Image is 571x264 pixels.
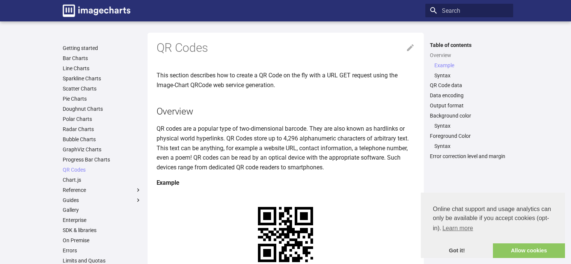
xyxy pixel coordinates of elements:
a: Chart.js [63,177,142,183]
a: Polar Charts [63,116,142,122]
a: allow cookies [493,243,565,258]
a: Output format [430,102,509,109]
a: Error correction level and margin [430,153,509,160]
span: Online chat support and usage analytics can only be available if you accept cookies (opt-in). [433,205,553,234]
a: Image-Charts documentation [60,2,133,20]
div: cookieconsent [421,193,565,258]
nav: Overview [430,62,509,79]
a: Getting started [63,45,142,51]
a: SDK & libraries [63,227,142,234]
input: Search [425,4,513,17]
a: Enterprise [63,217,142,223]
a: Data encoding [430,92,509,99]
a: Syntax [434,122,509,129]
a: On Premise [63,237,142,244]
a: Radar Charts [63,126,142,133]
a: Gallery [63,207,142,213]
img: logo [63,5,130,17]
a: learn more about cookies [441,223,474,234]
p: QR codes are a popular type of two-dimensional barcode. They are also known as hardlinks or physi... [157,124,415,172]
nav: Background color [430,122,509,129]
h4: Example [157,178,415,188]
nav: Foreground Color [430,143,509,149]
p: This section describes how to create a QR Code on the fly with a URL GET request using the Image-... [157,71,415,90]
a: Errors [63,247,142,254]
h1: QR Codes [157,40,415,56]
label: Table of contents [425,42,513,48]
h2: Overview [157,105,415,118]
label: Reference [63,187,142,193]
a: Pie Charts [63,95,142,102]
a: Bar Charts [63,55,142,62]
a: Foreground Color [430,133,509,139]
a: Progress Bar Charts [63,156,142,163]
a: Example [434,62,509,69]
a: Scatter Charts [63,85,142,92]
a: Line Charts [63,65,142,72]
a: Bubble Charts [63,136,142,143]
nav: Table of contents [425,42,513,160]
a: Background color [430,112,509,119]
label: Guides [63,197,142,204]
a: QR Codes [63,166,142,173]
a: Overview [430,52,509,59]
a: Limits and Quotas [63,257,142,264]
a: Doughnut Charts [63,106,142,112]
a: Sparkline Charts [63,75,142,82]
a: Syntax [434,72,509,79]
a: GraphViz Charts [63,146,142,153]
a: Syntax [434,143,509,149]
a: dismiss cookie message [421,243,493,258]
a: QR Code data [430,82,509,89]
